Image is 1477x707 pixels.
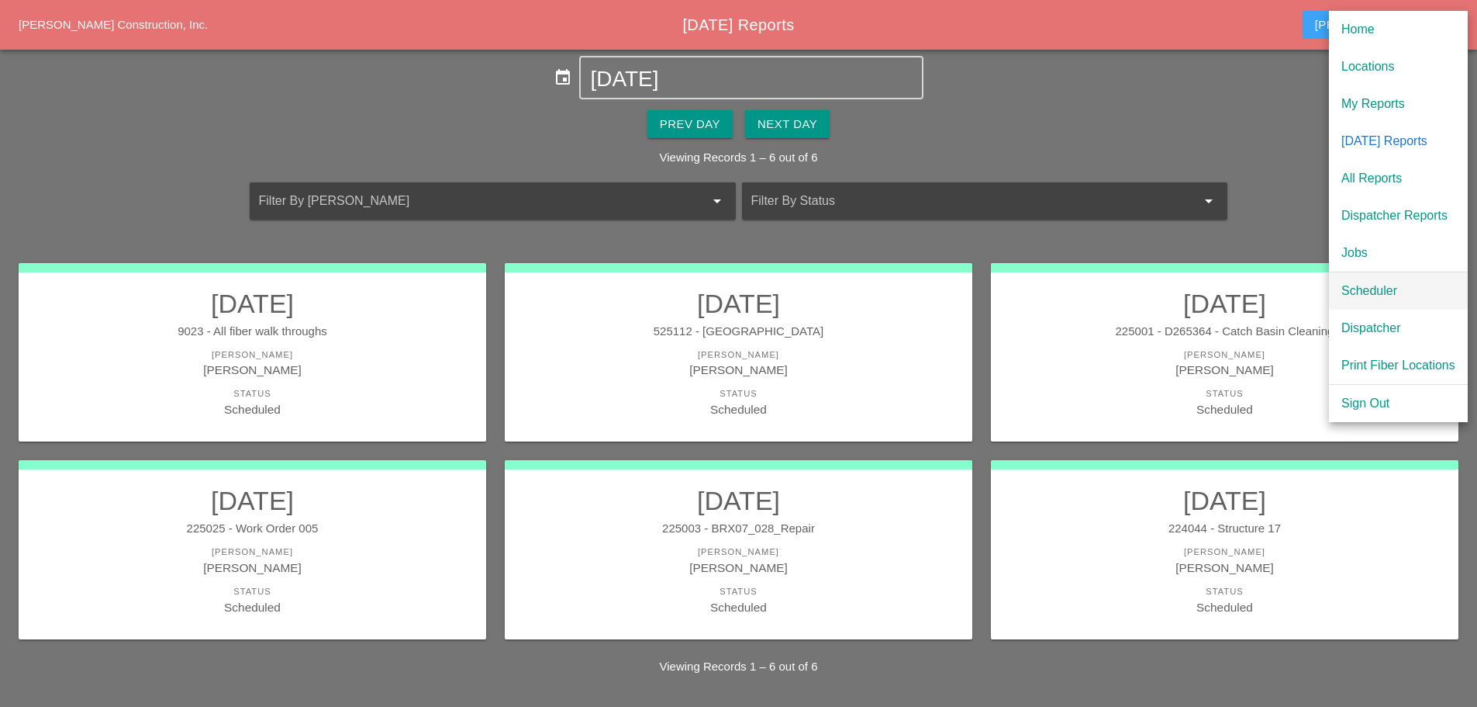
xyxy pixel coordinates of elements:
[708,192,726,210] i: arrow_drop_down
[1341,169,1455,188] div: All Reports
[34,485,471,516] h2: [DATE]
[1006,546,1443,559] div: [PERSON_NAME]
[1341,132,1455,151] div: [DATE] Reports
[520,520,957,538] div: 225003 - BRX07_028_Repair
[1329,11,1468,48] a: Home
[520,400,957,418] div: Scheduled
[1329,123,1468,160] a: [DATE] Reports
[34,485,471,615] a: [DATE]225025 - Work Order 005[PERSON_NAME][PERSON_NAME]StatusScheduled
[34,400,471,418] div: Scheduled
[1341,95,1455,113] div: My Reports
[34,559,471,577] div: [PERSON_NAME]
[660,116,720,133] div: Prev Day
[520,348,957,362] div: [PERSON_NAME]
[1329,197,1468,234] a: Dispatcher Reports
[1006,485,1443,516] h2: [DATE]
[745,110,830,138] button: Next Day
[1329,310,1468,347] a: Dispatcher
[1329,272,1468,310] a: Scheduler
[34,288,471,319] h2: [DATE]
[1006,559,1443,577] div: [PERSON_NAME]
[1006,585,1443,598] div: Status
[520,288,957,418] a: [DATE]525112 - [GEOGRAPHIC_DATA][PERSON_NAME][PERSON_NAME]StatusScheduled
[1006,288,1443,319] h2: [DATE]
[1341,57,1455,76] div: Locations
[1303,11,1452,39] button: [PERSON_NAME]
[34,546,471,559] div: [PERSON_NAME]
[34,520,471,538] div: 225025 - Work Order 005
[520,485,957,516] h2: [DATE]
[19,18,208,31] a: [PERSON_NAME] Construction, Inc.
[1006,361,1443,379] div: [PERSON_NAME]
[1341,319,1455,338] div: Dispatcher
[1341,282,1455,300] div: Scheduler
[520,485,957,615] a: [DATE]225003 - BRX07_028_Repair[PERSON_NAME][PERSON_NAME]StatusScheduled
[34,598,471,616] div: Scheduled
[520,387,957,400] div: Status
[520,585,957,598] div: Status
[34,288,471,418] a: [DATE]9023 - All fiber walk throughs[PERSON_NAME][PERSON_NAME]StatusScheduled
[1341,394,1455,413] div: Sign Out
[520,598,957,616] div: Scheduled
[34,361,471,379] div: [PERSON_NAME]
[1006,323,1443,341] div: 225001 - D265364 - Catch Basin Cleaning
[1006,485,1443,615] a: [DATE]224044 - Structure 17[PERSON_NAME][PERSON_NAME]StatusScheduled
[1006,400,1443,418] div: Scheduled
[1006,387,1443,400] div: Status
[34,387,471,400] div: Status
[1329,160,1468,197] a: All Reports
[554,68,572,87] i: event
[1315,16,1440,34] div: [PERSON_NAME]
[520,361,957,379] div: [PERSON_NAME]
[590,67,912,92] input: Select Date
[34,585,471,598] div: Status
[682,16,794,33] span: [DATE] Reports
[1341,206,1455,225] div: Dispatcher Reports
[520,323,957,341] div: 525112 - [GEOGRAPHIC_DATA]
[520,546,957,559] div: [PERSON_NAME]
[1341,244,1455,262] div: Jobs
[34,323,471,341] div: 9023 - All fiber walk throughs
[647,110,733,138] button: Prev Day
[520,559,957,577] div: [PERSON_NAME]
[1329,234,1468,272] a: Jobs
[1341,20,1455,39] div: Home
[1006,598,1443,616] div: Scheduled
[520,288,957,319] h2: [DATE]
[1329,347,1468,384] a: Print Fiber Locations
[757,116,817,133] div: Next Day
[1199,192,1218,210] i: arrow_drop_down
[1006,520,1443,538] div: 224044 - Structure 17
[1329,85,1468,123] a: My Reports
[1329,48,1468,85] a: Locations
[1006,288,1443,418] a: [DATE]225001 - D265364 - Catch Basin Cleaning[PERSON_NAME][PERSON_NAME]StatusScheduled
[1006,348,1443,362] div: [PERSON_NAME]
[1341,356,1455,375] div: Print Fiber Locations
[34,348,471,362] div: [PERSON_NAME]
